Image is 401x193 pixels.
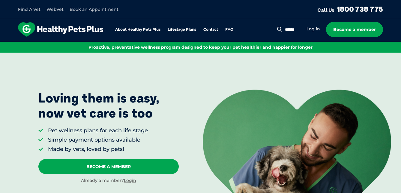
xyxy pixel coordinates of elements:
a: Lifestage Plans [168,28,196,32]
a: Login [124,178,136,183]
p: Loving them is easy, now vet care is too [38,90,160,121]
li: Simple payment options available [48,136,148,144]
a: FAQ [225,28,233,32]
a: Book an Appointment [70,7,118,12]
a: Find A Vet [18,7,40,12]
a: Call Us1800 738 775 [317,5,383,14]
img: hpp-logo [18,22,103,37]
a: Become a member [326,22,383,37]
div: Already a member? [38,178,179,184]
li: Pet wellness plans for each life stage [48,127,148,134]
span: Proactive, preventative wellness program designed to keep your pet healthier and happier for longer [88,44,313,50]
a: About Healthy Pets Plus [115,28,160,32]
button: Search [276,26,283,32]
span: Call Us [317,7,334,13]
a: Become A Member [38,159,179,174]
li: Made by vets, loved by pets! [48,146,148,153]
a: Contact [203,28,218,32]
a: Log in [307,26,320,32]
a: WebVet [46,7,64,12]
